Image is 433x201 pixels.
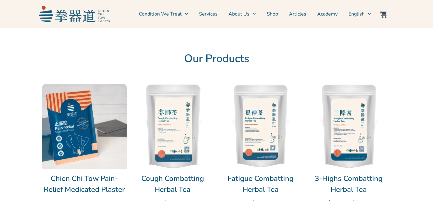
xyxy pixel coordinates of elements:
[267,6,278,22] a: Shop
[306,173,391,195] a: 3-Highs Combatting Herbal Tea
[42,84,127,169] img: Chien Chi Tow Pain-Relief Medicated Plaster
[130,84,215,169] img: Cough Combatting Herbal Tea
[317,6,338,22] a: Academy
[139,6,188,22] a: Condition We Treat
[229,6,256,22] a: About Us
[289,6,306,22] a: Articles
[130,173,215,195] a: Cough Combatting Herbal Tea
[379,11,387,18] img: Website Icon-03
[113,6,371,22] nav: Menu
[218,84,303,169] img: Fatigue Combatting Herbal Tea
[42,173,127,195] a: Chien Chi Tow Pain-Relief Medicated Plaster
[42,52,391,65] h2: Our Products
[306,84,391,169] img: 3-Highs Combatting Herbal Tea
[199,6,218,22] a: Services
[218,173,303,195] a: Fatigue Combatting Herbal Tea
[349,6,371,22] a: Switch to English
[349,10,365,18] span: English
